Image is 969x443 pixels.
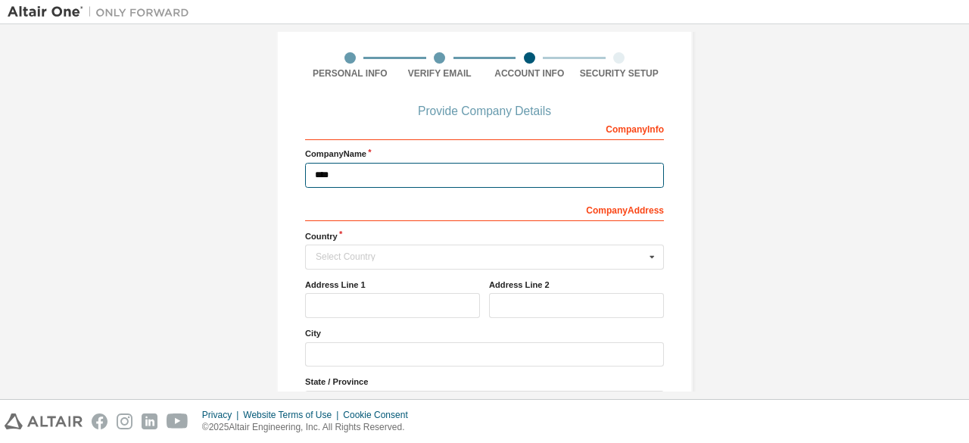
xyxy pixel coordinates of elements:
div: Website Terms of Use [243,409,343,421]
div: Verify Email [395,67,485,80]
div: Company Address [305,197,664,221]
img: Altair One [8,5,197,20]
label: Country [305,230,664,242]
div: Company Info [305,116,664,140]
div: Personal Info [305,67,395,80]
div: Account Info [484,67,575,80]
label: Address Line 2 [489,279,664,291]
label: Company Name [305,148,664,160]
div: Provide Company Details [305,107,664,116]
div: Select Country [316,252,645,261]
div: Security Setup [575,67,665,80]
img: linkedin.svg [142,413,157,429]
img: altair_logo.svg [5,413,83,429]
div: Privacy [202,409,243,421]
label: State / Province [305,376,664,388]
p: © 2025 Altair Engineering, Inc. All Rights Reserved. [202,421,417,434]
img: youtube.svg [167,413,189,429]
img: instagram.svg [117,413,132,429]
img: facebook.svg [92,413,107,429]
label: Address Line 1 [305,279,480,291]
label: City [305,327,664,339]
div: Cookie Consent [343,409,416,421]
